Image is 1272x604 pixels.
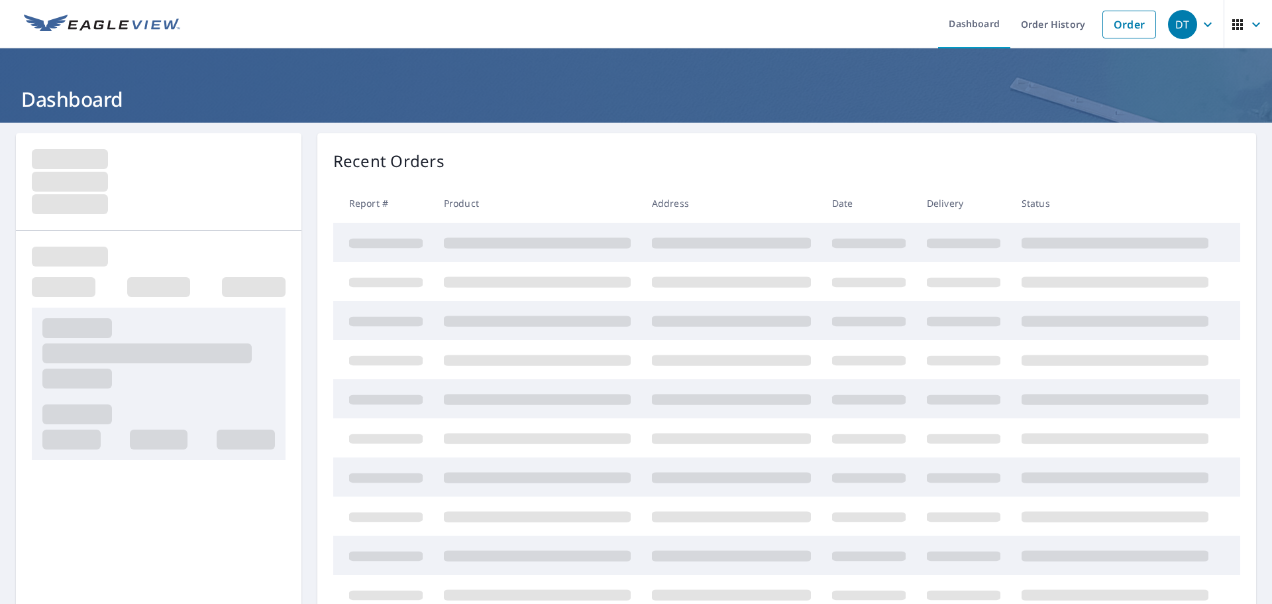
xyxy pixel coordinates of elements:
[641,184,821,223] th: Address
[333,184,433,223] th: Report #
[1168,10,1197,39] div: DT
[433,184,641,223] th: Product
[24,15,180,34] img: EV Logo
[1102,11,1156,38] a: Order
[333,149,445,173] p: Recent Orders
[1011,184,1219,223] th: Status
[916,184,1011,223] th: Delivery
[16,86,1256,113] h1: Dashboard
[821,184,916,223] th: Date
